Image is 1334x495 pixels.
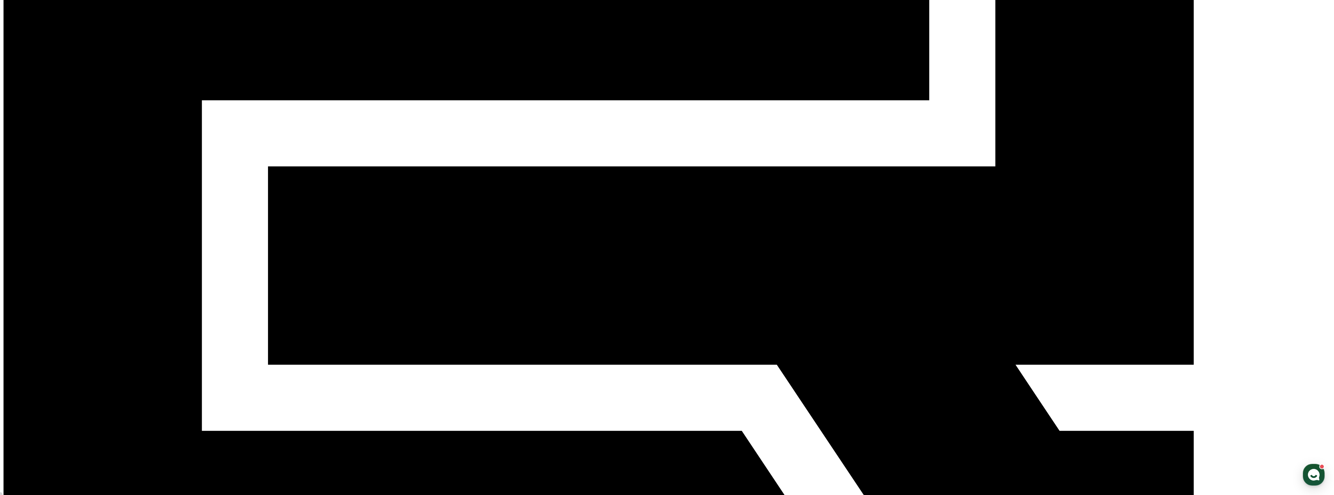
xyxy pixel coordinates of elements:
[120,259,130,265] span: 설정
[100,247,150,266] a: 설정
[2,247,51,266] a: 홈
[51,247,100,266] a: 대화
[25,259,29,265] span: 홈
[71,259,81,265] span: 대화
